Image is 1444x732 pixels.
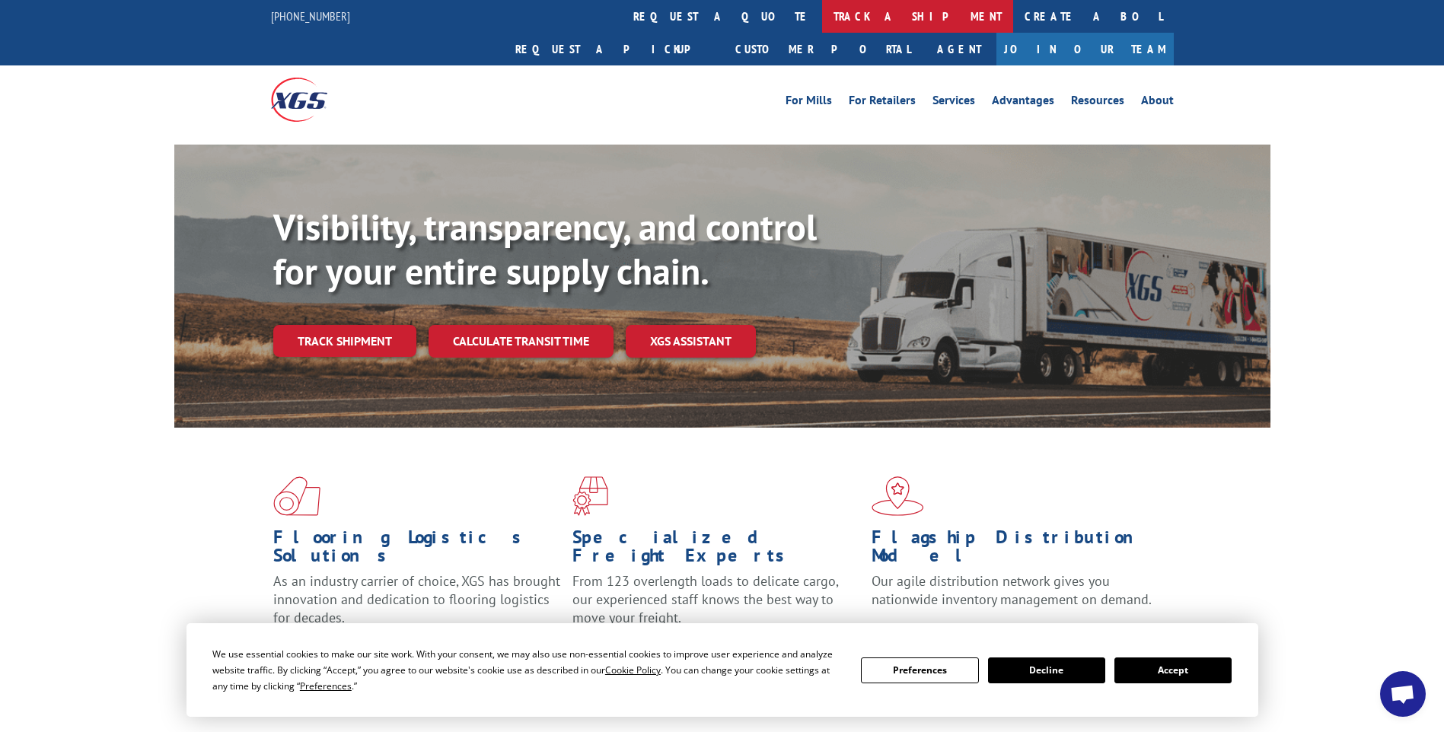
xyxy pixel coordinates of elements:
p: From 123 overlength loads to delicate cargo, our experienced staff knows the best way to move you... [572,572,860,640]
img: xgs-icon-focused-on-flooring-red [572,476,608,516]
a: Track shipment [273,325,416,357]
a: For Mills [786,94,832,111]
a: Calculate transit time [429,325,614,358]
a: Open chat [1380,671,1426,717]
a: Advantages [992,94,1054,111]
button: Preferences [861,657,978,683]
a: About [1141,94,1174,111]
a: Learn More > [872,622,1061,640]
img: xgs-icon-total-supply-chain-intelligence-red [273,476,320,516]
a: Services [932,94,975,111]
button: Accept [1114,657,1232,683]
a: For Retailers [849,94,916,111]
div: We use essential cookies to make our site work. With your consent, we may also use non-essential ... [212,646,843,694]
span: Cookie Policy [605,664,661,676]
h1: Flooring Logistics Solutions [273,528,561,572]
a: Request a pickup [504,33,724,65]
a: [PHONE_NUMBER] [271,8,350,24]
span: Preferences [300,679,352,692]
span: Our agile distribution network gives you nationwide inventory management on demand. [872,572,1152,608]
a: XGS ASSISTANT [626,325,756,358]
a: Join Our Team [996,33,1174,65]
div: Cookie Consent Prompt [186,623,1258,717]
a: Resources [1071,94,1124,111]
button: Decline [988,657,1105,683]
h1: Specialized Freight Experts [572,528,860,572]
b: Visibility, transparency, and control for your entire supply chain. [273,203,817,294]
h1: Flagship Distribution Model [872,528,1159,572]
img: xgs-icon-flagship-distribution-model-red [872,476,924,516]
span: As an industry carrier of choice, XGS has brought innovation and dedication to flooring logistics... [273,572,560,626]
a: Customer Portal [724,33,922,65]
a: Agent [922,33,996,65]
